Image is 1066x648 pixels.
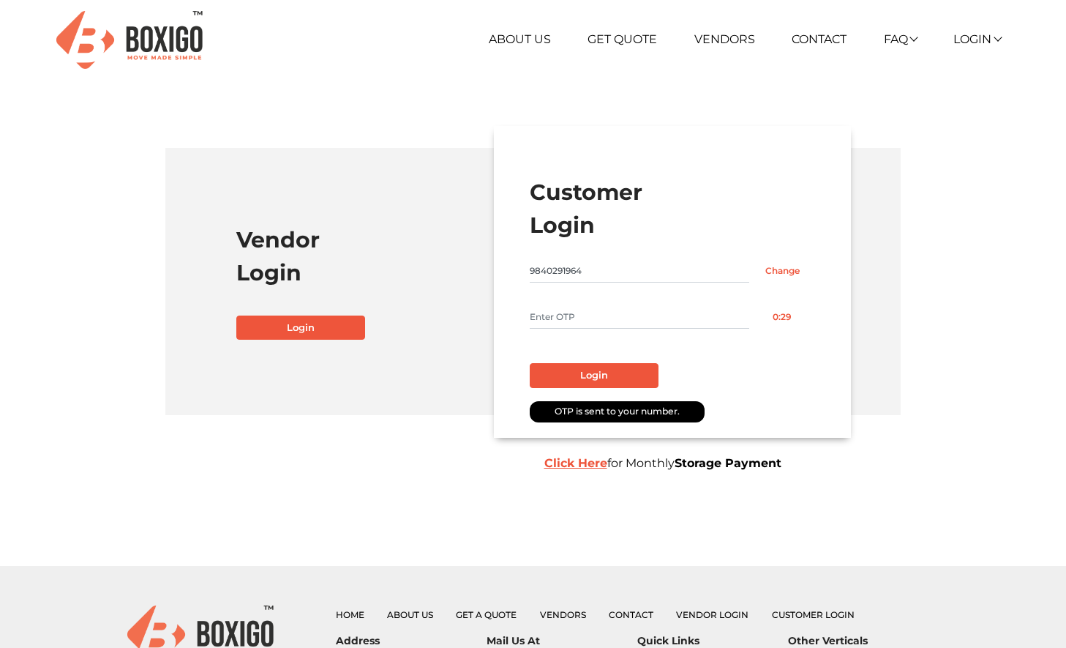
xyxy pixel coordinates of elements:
h6: Quick Links [637,635,788,647]
div: for Monthly [533,455,950,472]
b: Storage Payment [675,456,781,470]
a: Vendors [694,32,755,46]
input: Mobile No [530,259,749,283]
h6: Mail Us At [487,635,637,647]
a: Customer Login [772,609,855,620]
button: Login [530,363,658,388]
input: Enter OTP [530,305,749,329]
a: Get a Quote [456,609,517,620]
a: Get Quote [588,32,657,46]
a: Click Here [544,456,607,470]
a: About Us [489,32,551,46]
a: Home [336,609,364,620]
input: Change [749,259,815,283]
button: 0:29 [749,305,815,329]
a: Vendor Login [676,609,748,620]
a: Contact [609,609,653,620]
a: FAQ [884,32,917,46]
h1: Vendor Login [236,223,522,289]
a: Login [236,316,365,340]
h6: Other Verticals [788,635,939,647]
h6: Address [336,635,487,647]
h1: Customer Login [530,176,815,242]
a: Contact [792,32,847,46]
div: OTP is sent to your number. [530,401,705,422]
img: Boxigo [56,11,203,69]
a: Login [953,32,1000,46]
a: Vendors [540,609,586,620]
a: About Us [387,609,433,620]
